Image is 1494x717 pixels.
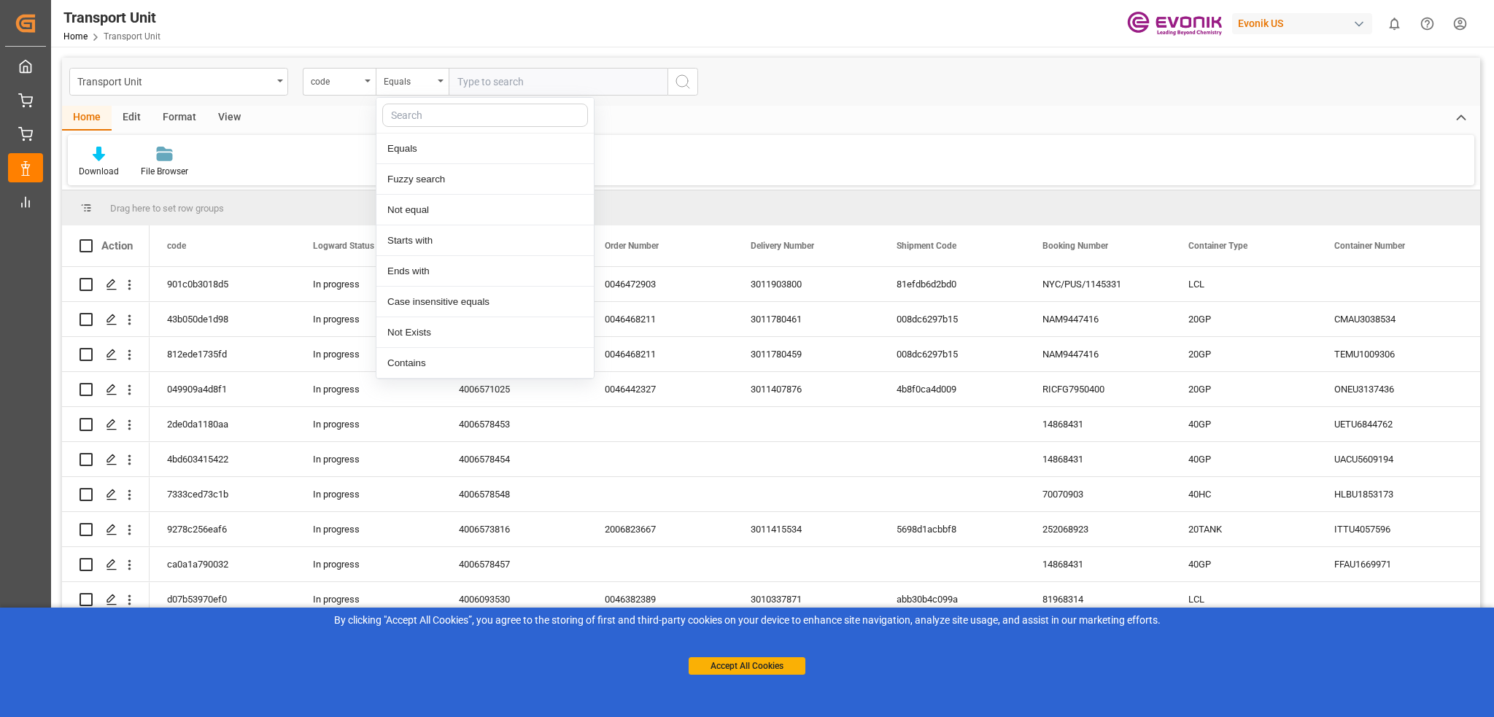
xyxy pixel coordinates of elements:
[1025,372,1171,406] div: RICFG7950400
[77,71,272,90] div: Transport Unit
[295,302,441,336] div: In progress
[441,407,587,441] div: 4006578453
[733,302,879,336] div: 3011780461
[1171,582,1317,616] div: LCL
[587,512,733,546] div: 2006823667
[63,31,88,42] a: Home
[1317,512,1463,546] div: ITTU4057596
[62,337,150,372] div: Press SPACE to select this row.
[441,477,587,511] div: 4006578548
[150,477,295,511] div: 7333ced73c1b
[1171,267,1317,301] div: LCL
[207,106,252,131] div: View
[384,71,433,88] div: Equals
[150,442,295,476] div: 4bd603415422
[733,267,879,301] div: 3011903800
[879,372,1025,406] div: 4b8f0ca4d009
[733,337,879,371] div: 3011780459
[1317,477,1463,511] div: HLBU1853173
[733,512,879,546] div: 3011415534
[150,302,295,336] div: 43b050de1d98
[152,106,207,131] div: Format
[879,512,1025,546] div: 5698d1acbbf8
[1171,372,1317,406] div: 20GP
[1127,11,1222,36] img: Evonik-brand-mark-Deep-Purple-RGB.jpeg_1700498283.jpeg
[1171,407,1317,441] div: 40GP
[1025,337,1171,371] div: NAM9447416
[167,241,186,251] span: code
[441,547,587,581] div: 4006578457
[101,239,133,252] div: Action
[376,164,594,195] div: Fuzzy search
[295,372,441,406] div: In progress
[441,512,587,546] div: 4006573816
[1025,267,1171,301] div: NYC/PUS/1145331
[376,256,594,287] div: Ends with
[295,267,441,301] div: In progress
[62,582,150,617] div: Press SPACE to select this row.
[150,372,295,406] div: 049909a4d8f1
[1025,407,1171,441] div: 14868431
[879,267,1025,301] div: 81efdb6d2bd0
[587,337,733,371] div: 0046468211
[751,241,814,251] span: Delivery Number
[1317,302,1463,336] div: CMAU3038534
[1171,547,1317,581] div: 40GP
[311,71,360,88] div: code
[295,582,441,616] div: In progress
[1171,442,1317,476] div: 40GP
[295,547,441,581] div: In progress
[897,241,956,251] span: Shipment Code
[62,302,150,337] div: Press SPACE to select this row.
[733,582,879,616] div: 3010337871
[1334,241,1405,251] span: Container Number
[62,372,150,407] div: Press SPACE to select this row.
[295,512,441,546] div: In progress
[879,302,1025,336] div: 008dc6297b15
[1188,241,1247,251] span: Container Type
[295,477,441,511] div: In progress
[295,407,441,441] div: In progress
[1378,7,1411,40] button: show 0 new notifications
[441,372,587,406] div: 4006571025
[879,582,1025,616] div: abb30b4c099a
[62,547,150,582] div: Press SPACE to select this row.
[441,442,587,476] div: 4006578454
[1025,582,1171,616] div: 81968314
[62,442,150,477] div: Press SPACE to select this row.
[376,195,594,225] div: Not equal
[150,267,295,301] div: 901c0b3018d5
[1025,442,1171,476] div: 14868431
[112,106,152,131] div: Edit
[1317,337,1463,371] div: TEMU1009306
[1025,512,1171,546] div: 252068923
[69,68,288,96] button: open menu
[150,407,295,441] div: 2de0da1180aa
[1317,442,1463,476] div: UACU5609194
[1171,477,1317,511] div: 40HC
[376,133,594,164] div: Equals
[62,477,150,512] div: Press SPACE to select this row.
[150,547,295,581] div: ca0a1a790032
[587,372,733,406] div: 0046442327
[441,582,587,616] div: 4006093530
[1171,302,1317,336] div: 20GP
[62,512,150,547] div: Press SPACE to select this row.
[879,337,1025,371] div: 008dc6297b15
[733,372,879,406] div: 3011407876
[62,407,150,442] div: Press SPACE to select this row.
[376,287,594,317] div: Case insensitive equals
[295,337,441,371] div: In progress
[62,267,150,302] div: Press SPACE to select this row.
[587,302,733,336] div: 0046468211
[1232,13,1372,34] div: Evonik US
[1025,547,1171,581] div: 14868431
[150,512,295,546] div: 9278c256eaf6
[295,442,441,476] div: In progress
[303,68,376,96] button: open menu
[376,348,594,379] div: Contains
[141,165,188,178] div: File Browser
[110,203,224,214] span: Drag here to set row groups
[587,582,733,616] div: 0046382389
[1411,7,1444,40] button: Help Center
